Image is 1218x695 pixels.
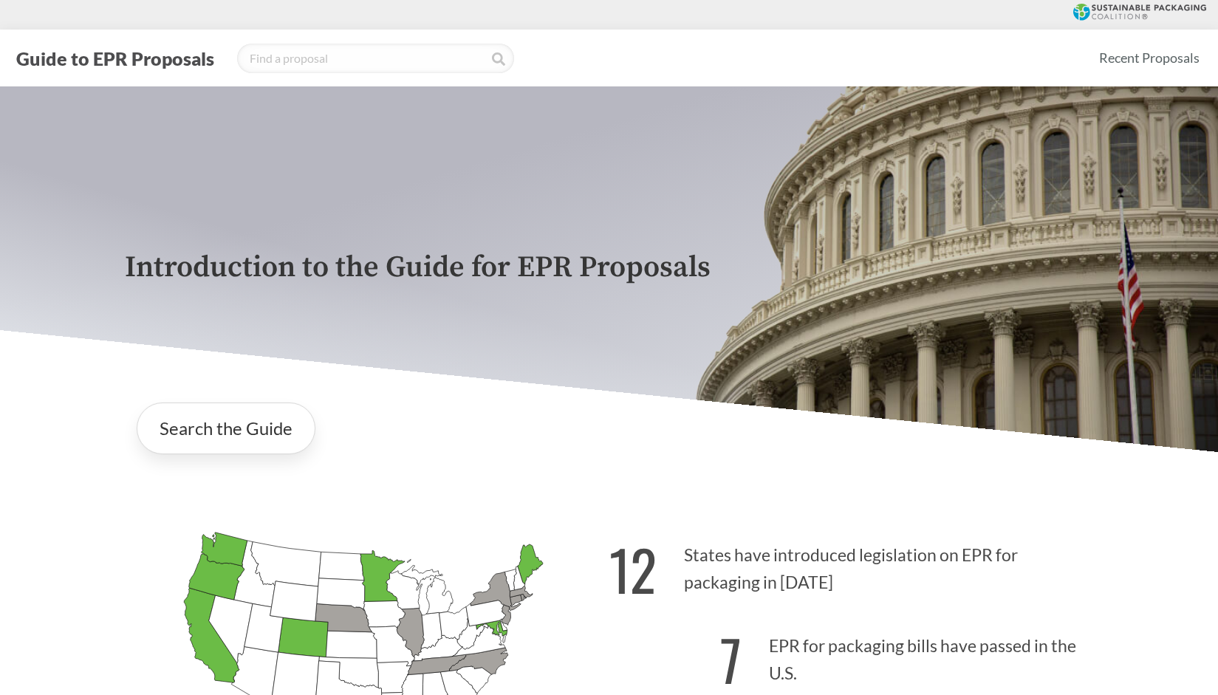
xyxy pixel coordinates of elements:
[609,519,1094,610] p: States have introduced legislation on EPR for packaging in [DATE]
[609,528,657,610] strong: 12
[237,44,514,73] input: Find a proposal
[137,403,315,454] a: Search the Guide
[1092,41,1206,75] a: Recent Proposals
[125,251,1094,284] p: Introduction to the Guide for EPR Proposals
[12,47,219,70] button: Guide to EPR Proposals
